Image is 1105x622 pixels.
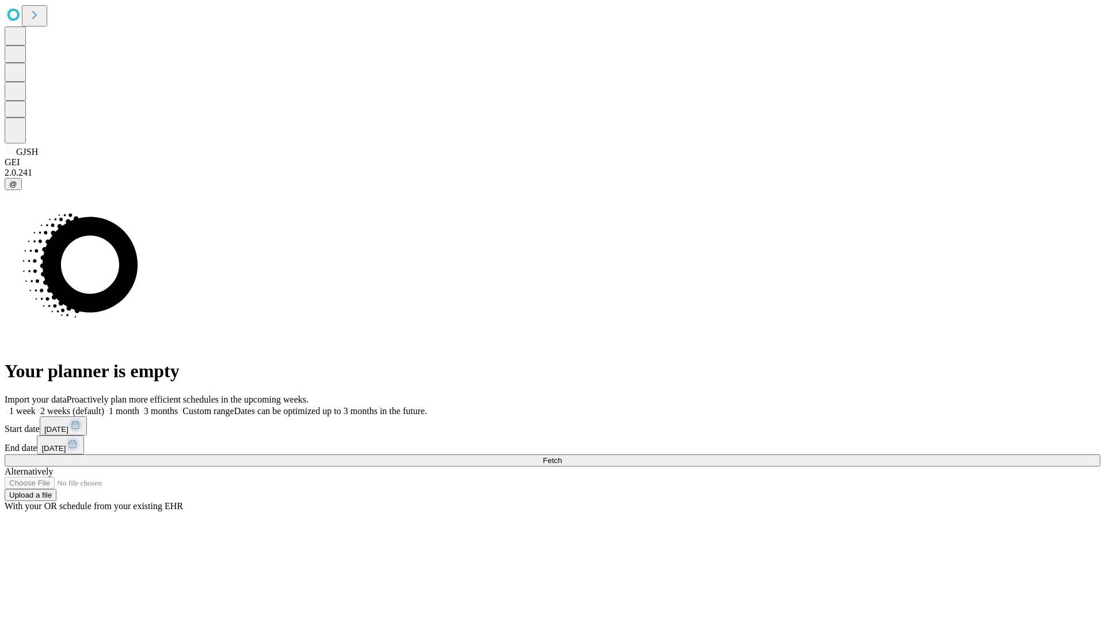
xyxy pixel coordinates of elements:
div: End date [5,435,1100,454]
span: [DATE] [41,444,66,453]
div: 2.0.241 [5,168,1100,178]
span: Import your data [5,395,67,404]
button: [DATE] [37,435,84,454]
button: Fetch [5,454,1100,466]
span: 1 week [9,406,36,416]
span: Custom range [182,406,234,416]
button: @ [5,178,22,190]
span: Fetch [543,456,562,465]
span: 3 months [144,406,178,416]
div: Start date [5,416,1100,435]
h1: Your planner is empty [5,361,1100,382]
span: 2 weeks (default) [40,406,104,416]
span: [DATE] [44,425,68,434]
div: GEI [5,157,1100,168]
button: Upload a file [5,489,56,501]
button: [DATE] [40,416,87,435]
span: With your OR schedule from your existing EHR [5,501,183,511]
span: GJSH [16,147,38,157]
span: Dates can be optimized up to 3 months in the future. [234,406,427,416]
span: Proactively plan more efficient schedules in the upcoming weeks. [67,395,308,404]
span: 1 month [109,406,139,416]
span: @ [9,180,17,188]
span: Alternatively [5,466,53,476]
